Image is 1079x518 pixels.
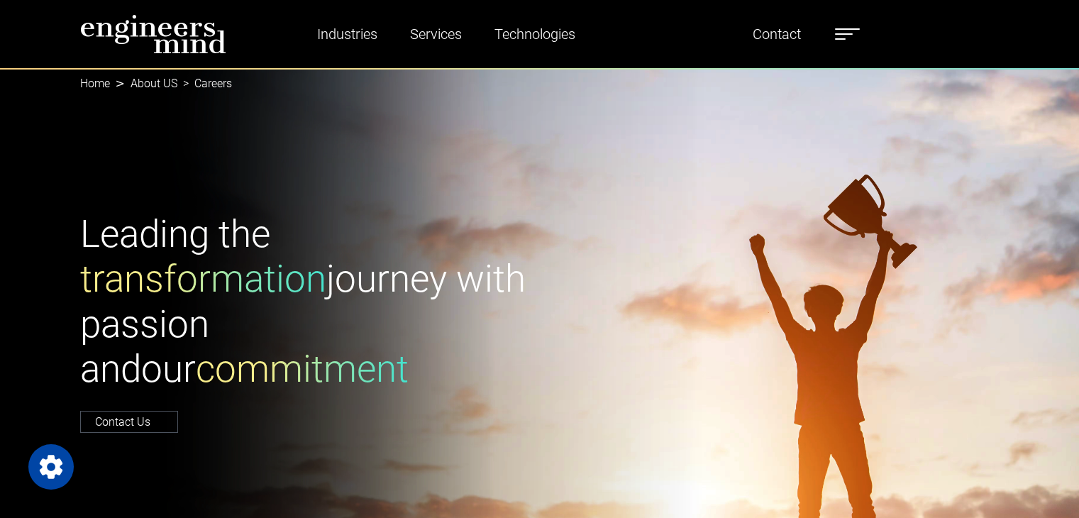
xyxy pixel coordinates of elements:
a: Contact [747,18,807,50]
nav: breadcrumb [80,68,1000,99]
span: commitment [196,347,409,391]
a: Home [80,77,110,90]
a: Technologies [489,18,581,50]
a: Services [404,18,467,50]
h1: Leading the journey with passion and our [80,212,531,392]
span: transformation [80,257,326,301]
img: logo [80,14,226,54]
a: About US [131,77,177,90]
a: Contact Us [80,411,178,433]
a: Industries [311,18,383,50]
li: Careers [177,75,232,92]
